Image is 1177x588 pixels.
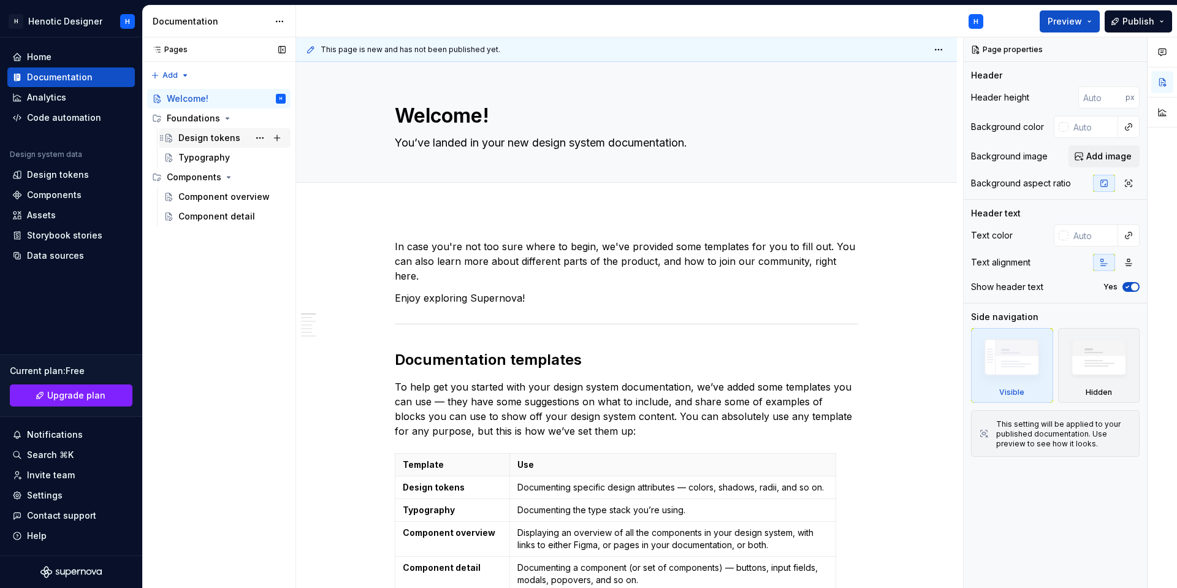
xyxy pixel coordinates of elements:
a: Components [7,185,135,205]
div: Component overview [178,191,270,203]
div: Components [147,167,291,187]
div: Henotic Designer [28,15,102,28]
div: Header [971,69,1002,82]
textarea: You’ve landed in your new design system documentation. [392,133,856,153]
div: Contact support [27,510,96,522]
strong: Component overview [403,527,495,538]
button: Contact support [7,506,135,525]
div: Design tokens [178,132,240,144]
div: Component detail [178,210,255,223]
div: Documentation [27,71,93,83]
button: Search ⌘K [7,445,135,465]
textarea: Welcome! [392,101,856,131]
a: Analytics [7,88,135,107]
div: Background color [971,121,1044,133]
a: Welcome!H [147,89,291,109]
span: Publish [1122,15,1154,28]
div: H [125,17,130,26]
p: To help get you started with your design system documentation, we’ve added some templates you can... [395,380,858,438]
div: Page tree [147,89,291,226]
div: Settings [27,489,63,502]
p: Template [403,459,502,471]
div: Hidden [1086,388,1112,397]
button: Upgrade plan [10,384,132,407]
p: In case you're not too sure where to begin, we've provided some templates for you to fill out. Yo... [395,239,858,283]
div: Pages [147,45,188,55]
a: Data sources [7,246,135,265]
div: Background image [971,150,1048,162]
div: Design tokens [27,169,89,181]
a: Assets [7,205,135,225]
a: Settings [7,486,135,505]
div: H [973,17,978,26]
label: Yes [1103,282,1118,292]
a: Component detail [159,207,291,226]
div: Help [27,530,47,542]
a: Code automation [7,108,135,128]
div: This setting will be applied to your published documentation. Use preview to see how it looks. [996,419,1132,449]
div: Documentation [153,15,269,28]
input: Auto [1068,116,1118,138]
span: Upgrade plan [47,389,105,402]
h2: Documentation templates [395,350,858,370]
div: Header text [971,207,1021,220]
div: Data sources [27,250,84,262]
div: Show header text [971,281,1043,293]
div: Text color [971,229,1013,242]
a: Documentation [7,67,135,87]
div: Text alignment [971,256,1030,269]
div: Visible [999,388,1024,397]
button: Add image [1068,145,1140,167]
div: Foundations [167,112,220,124]
div: Home [27,51,51,63]
button: Publish [1105,10,1172,32]
span: Preview [1048,15,1082,28]
div: Notifications [27,429,83,441]
button: Preview [1040,10,1100,32]
div: Side navigation [971,311,1038,323]
div: Storybook stories [27,229,102,242]
div: Visible [971,328,1053,403]
a: Component overview [159,187,291,207]
div: H [280,93,282,105]
div: Background aspect ratio [971,177,1071,189]
div: Header height [971,91,1029,104]
input: Auto [1078,86,1126,109]
a: Typography [159,148,291,167]
div: Invite team [27,469,75,481]
button: Add [147,67,193,84]
strong: Typography [403,505,455,515]
input: Auto [1068,224,1118,246]
div: Components [27,189,82,201]
p: Use [517,459,828,471]
button: HHenotic DesignerH [2,8,140,34]
p: Documenting the type stack you’re using. [517,504,828,516]
p: Enjoy exploring Supernova! [395,291,858,305]
span: Add [162,71,178,80]
div: Typography [178,151,230,164]
p: Documenting a component (or set of components) — buttons, input fields, modals, popovers, and so on. [517,562,828,586]
a: Design tokens [159,128,291,148]
a: Design tokens [7,165,135,185]
p: Displaying an overview of all the components in your design system, with links to either Figma, o... [517,527,828,551]
p: px [1126,93,1135,102]
span: Add image [1086,150,1132,162]
div: Search ⌘K [27,449,74,461]
div: Current plan : Free [10,365,132,377]
div: Analytics [27,91,66,104]
p: Documenting specific design attributes — colors, shadows, radii, and so on. [517,481,828,494]
div: H [9,14,23,29]
div: Hidden [1058,328,1140,403]
div: Welcome! [167,93,208,105]
div: Foundations [147,109,291,128]
span: This page is new and has not been published yet. [321,45,500,55]
a: Invite team [7,465,135,485]
svg: Supernova Logo [40,566,102,578]
strong: Design tokens [403,482,465,492]
a: Storybook stories [7,226,135,245]
button: Notifications [7,425,135,445]
a: Home [7,47,135,67]
div: Assets [27,209,56,221]
button: Help [7,526,135,546]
